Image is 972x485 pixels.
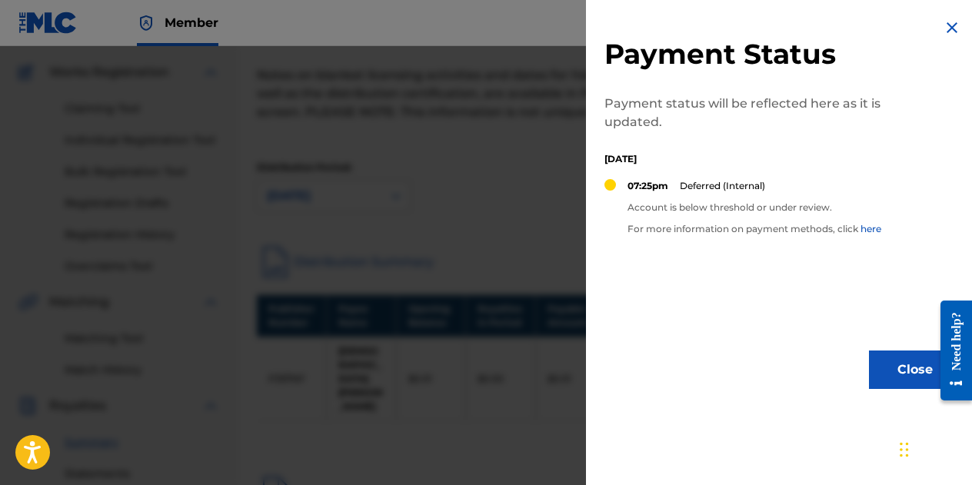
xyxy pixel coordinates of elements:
div: Drag [900,427,909,473]
button: Close [869,350,961,389]
iframe: Chat Widget [895,411,972,485]
p: 07:25pm [627,179,668,193]
p: Deferred (Internal) [680,179,765,193]
iframe: Resource Center [929,288,972,412]
h2: Payment Status [604,37,889,71]
p: Payment status will be reflected here as it is updated. [604,95,889,131]
p: Account is below threshold or under review. [627,201,881,214]
a: here [860,223,881,234]
p: [DATE] [604,152,889,166]
p: For more information on payment methods, click [627,222,881,236]
span: Member [165,14,218,32]
img: MLC Logo [18,12,78,34]
img: Top Rightsholder [137,14,155,32]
